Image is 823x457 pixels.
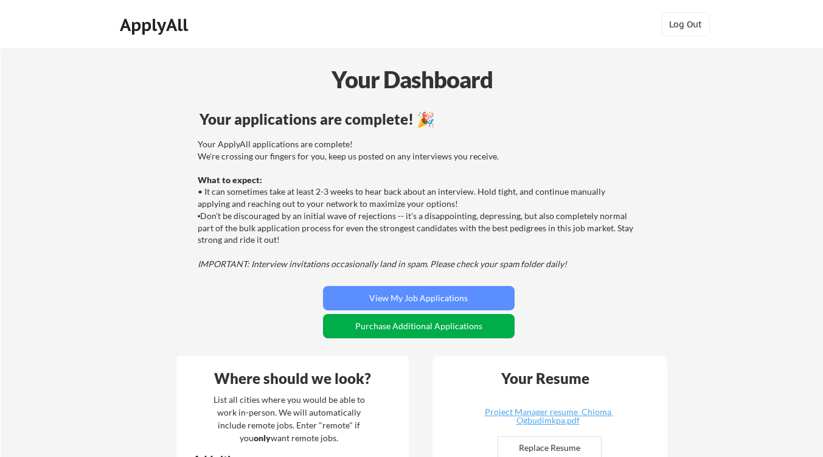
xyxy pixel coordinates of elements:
div: Where should we look? [179,371,406,386]
div: ApplyAll [120,15,192,35]
button: Log Out [661,12,710,37]
div: Your ApplyAll applications are complete! We're crossing our fingers for you, keep us posted on an... [198,138,636,270]
em: IMPORTANT: Interview invitations occasionally land in spam. Please check your spam folder daily! [198,259,567,269]
strong: only [254,433,271,443]
button: View My Job Applications [323,286,515,310]
div: List all cities where you would be able to work in-person. We will automatically include remote j... [206,393,373,444]
a: Project Manager resume_Chioma Ogbudimkpa.pdf [476,408,620,427]
font: • [198,212,201,221]
div: Your applications are complete! 🎉 [200,112,638,127]
div: Your Resume [485,371,606,386]
div: Project Manager resume_Chioma Ogbudimkpa.pdf [476,408,620,425]
strong: What to expect: [198,175,262,185]
div: Your Dashboard [1,62,823,97]
button: Purchase Additional Applications [323,314,515,338]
